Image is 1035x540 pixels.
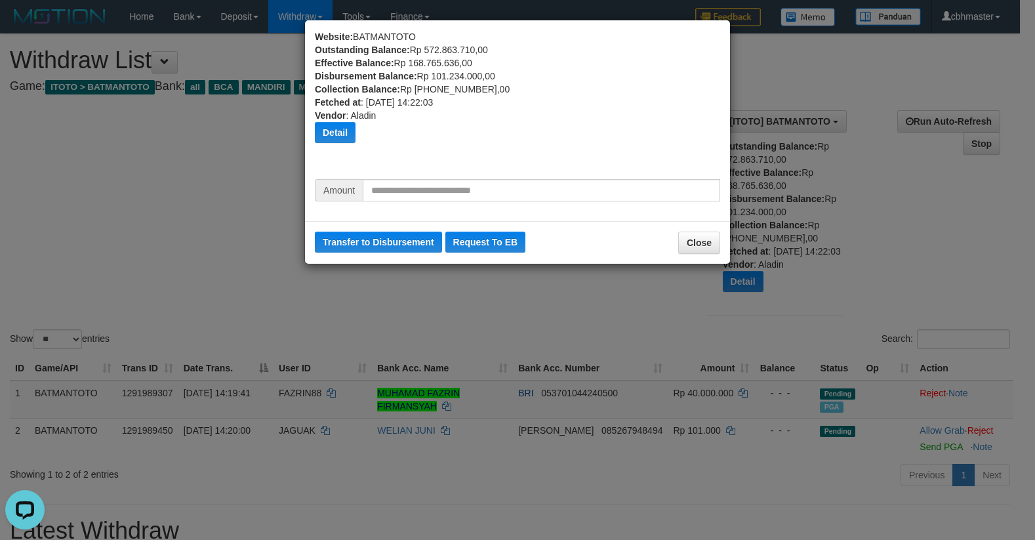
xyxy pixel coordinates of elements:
[315,232,442,253] button: Transfer to Disbursement
[315,58,394,68] b: Effective Balance:
[315,30,720,179] div: BATMANTOTO Rp 572.863.710,00 Rp 168.765.636,00 Rp 101.234.000,00 Rp [PHONE_NUMBER],00 : [DATE] 14...
[315,71,417,81] b: Disbursement Balance:
[315,97,361,108] b: Fetched at
[315,84,400,94] b: Collection Balance:
[445,232,526,253] button: Request To EB
[678,232,720,254] button: Close
[315,122,355,143] button: Detail
[5,5,45,45] button: Open LiveChat chat widget
[315,31,353,42] b: Website:
[315,179,363,201] span: Amount
[315,45,410,55] b: Outstanding Balance:
[315,110,346,121] b: Vendor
